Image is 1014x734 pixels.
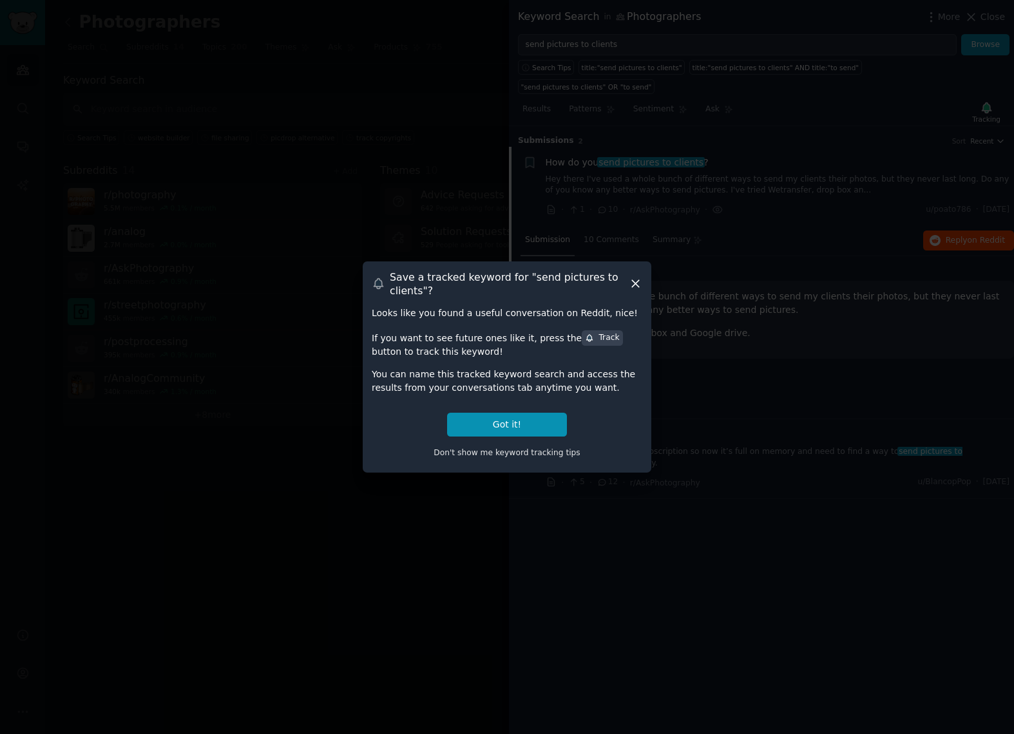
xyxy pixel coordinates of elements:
[390,270,629,297] h3: Save a tracked keyword for " send pictures to clients "?
[372,306,642,320] div: Looks like you found a useful conversation on Reddit, nice!
[434,448,580,457] span: Don't show me keyword tracking tips
[372,368,642,395] div: You can name this tracked keyword search and access the results from your conversations tab anyti...
[372,329,642,359] div: If you want to see future ones like it, press the button to track this keyword!
[585,332,619,344] div: Track
[447,413,567,437] button: Got it!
